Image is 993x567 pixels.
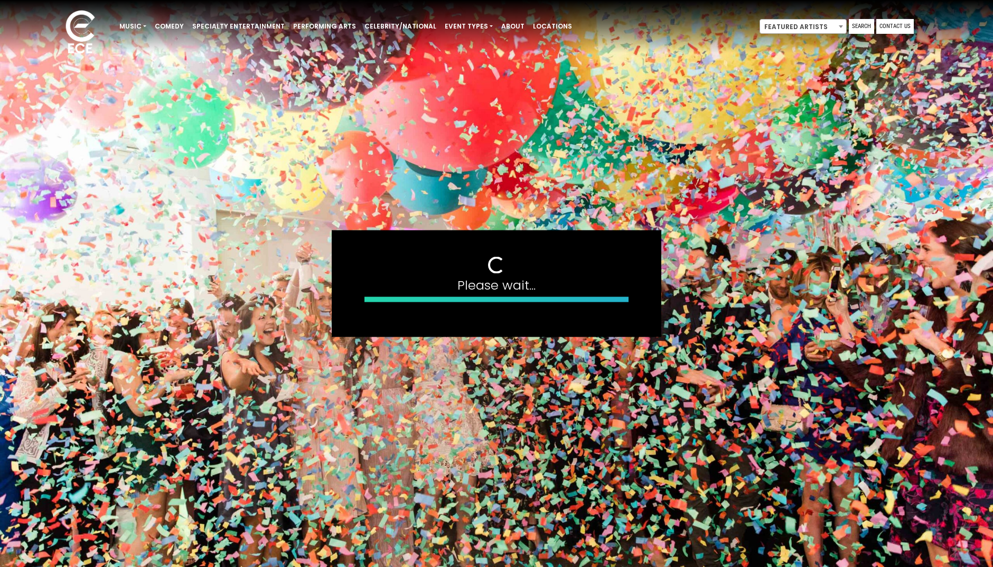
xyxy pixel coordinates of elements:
[876,19,914,34] a: Contact Us
[497,17,529,35] a: About
[360,17,441,35] a: Celebrity/National
[289,17,360,35] a: Performing Arts
[760,20,846,34] span: Featured Artists
[441,17,497,35] a: Event Types
[760,19,847,34] span: Featured Artists
[54,7,107,59] img: ece_new_logo_whitev2-1.png
[151,17,188,35] a: Comedy
[849,19,874,34] a: Search
[529,17,576,35] a: Locations
[188,17,289,35] a: Specialty Entertainment
[115,17,151,35] a: Music
[364,277,629,293] h4: Please wait...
